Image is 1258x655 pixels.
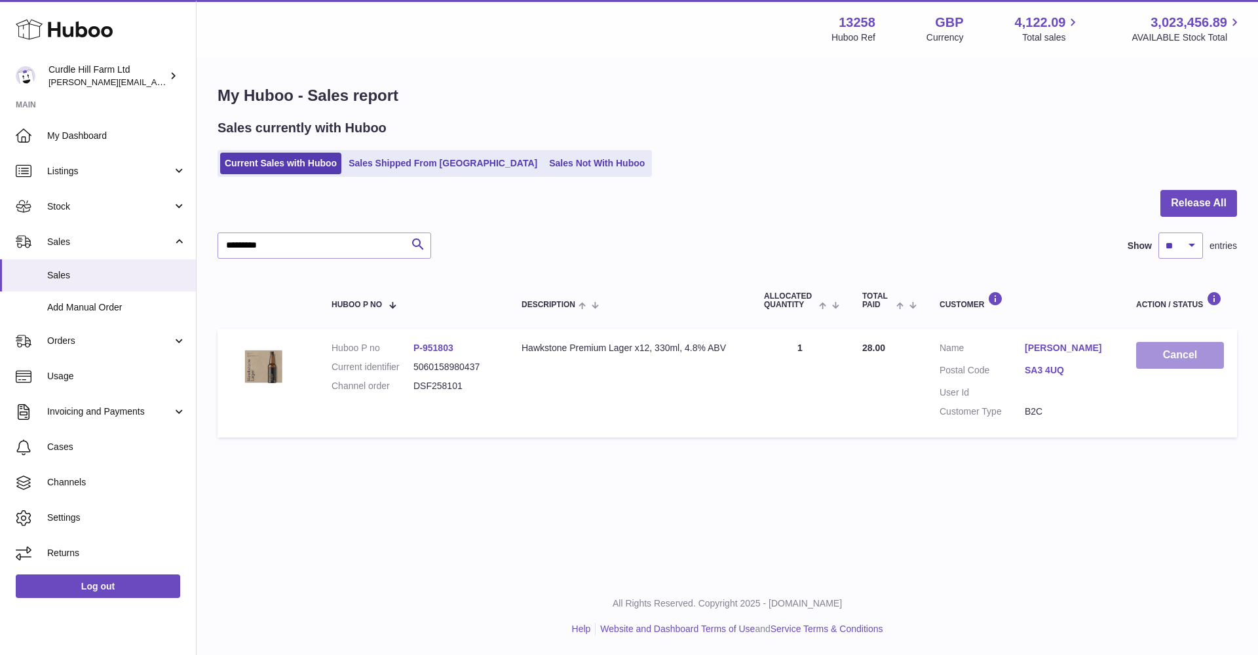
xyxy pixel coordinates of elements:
[935,14,963,31] strong: GBP
[47,165,172,178] span: Listings
[940,405,1025,418] dt: Customer Type
[1025,364,1110,377] a: SA3 4UQ
[1015,14,1066,31] span: 4,122.09
[1025,405,1110,418] dd: B2C
[207,597,1248,610] p: All Rights Reserved. Copyright 2025 - [DOMAIN_NAME]
[332,380,413,392] dt: Channel order
[926,31,964,44] div: Currency
[522,342,738,354] div: Hawkstone Premium Lager x12, 330ml, 4.8% ABV
[600,624,755,634] a: Website and Dashboard Terms of Use
[544,153,649,174] a: Sales Not With Huboo
[332,361,413,373] dt: Current identifier
[1151,14,1227,31] span: 3,023,456.89
[16,574,180,598] a: Log out
[764,292,816,309] span: ALLOCATED Quantity
[1160,190,1237,217] button: Release All
[344,153,542,174] a: Sales Shipped From [GEOGRAPHIC_DATA]
[218,119,387,137] h2: Sales currently with Huboo
[220,153,341,174] a: Current Sales with Huboo
[47,236,172,248] span: Sales
[1022,31,1080,44] span: Total sales
[48,64,166,88] div: Curdle Hill Farm Ltd
[47,335,172,347] span: Orders
[1025,342,1110,354] a: [PERSON_NAME]
[47,441,186,453] span: Cases
[48,77,263,87] span: [PERSON_NAME][EMAIL_ADDRESS][DOMAIN_NAME]
[47,269,186,282] span: Sales
[231,342,296,391] img: 132581708521438.jpg
[940,386,1025,399] dt: User Id
[413,380,495,392] dd: DSF258101
[47,130,186,142] span: My Dashboard
[47,405,172,418] span: Invoicing and Payments
[332,301,382,309] span: Huboo P no
[1128,240,1152,252] label: Show
[1210,240,1237,252] span: entries
[413,361,495,373] dd: 5060158980437
[831,31,875,44] div: Huboo Ref
[1136,291,1224,309] div: Action / Status
[47,200,172,213] span: Stock
[47,370,186,383] span: Usage
[572,624,591,634] a: Help
[1136,342,1224,369] button: Cancel
[940,342,1025,358] dt: Name
[47,512,186,524] span: Settings
[771,624,883,634] a: Service Terms & Conditions
[1015,14,1081,44] a: 4,122.09 Total sales
[413,343,453,353] a: P-951803
[218,85,1237,106] h1: My Huboo - Sales report
[522,301,575,309] span: Description
[47,301,186,314] span: Add Manual Order
[862,343,885,353] span: 28.00
[1132,31,1242,44] span: AVAILABLE Stock Total
[940,364,1025,380] dt: Postal Code
[862,292,893,309] span: Total paid
[47,547,186,559] span: Returns
[1132,14,1242,44] a: 3,023,456.89 AVAILABLE Stock Total
[751,329,849,438] td: 1
[940,291,1110,309] div: Customer
[596,623,883,635] li: and
[839,14,875,31] strong: 13258
[332,342,413,354] dt: Huboo P no
[47,476,186,489] span: Channels
[16,66,35,86] img: miranda@diddlysquatfarmshop.com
